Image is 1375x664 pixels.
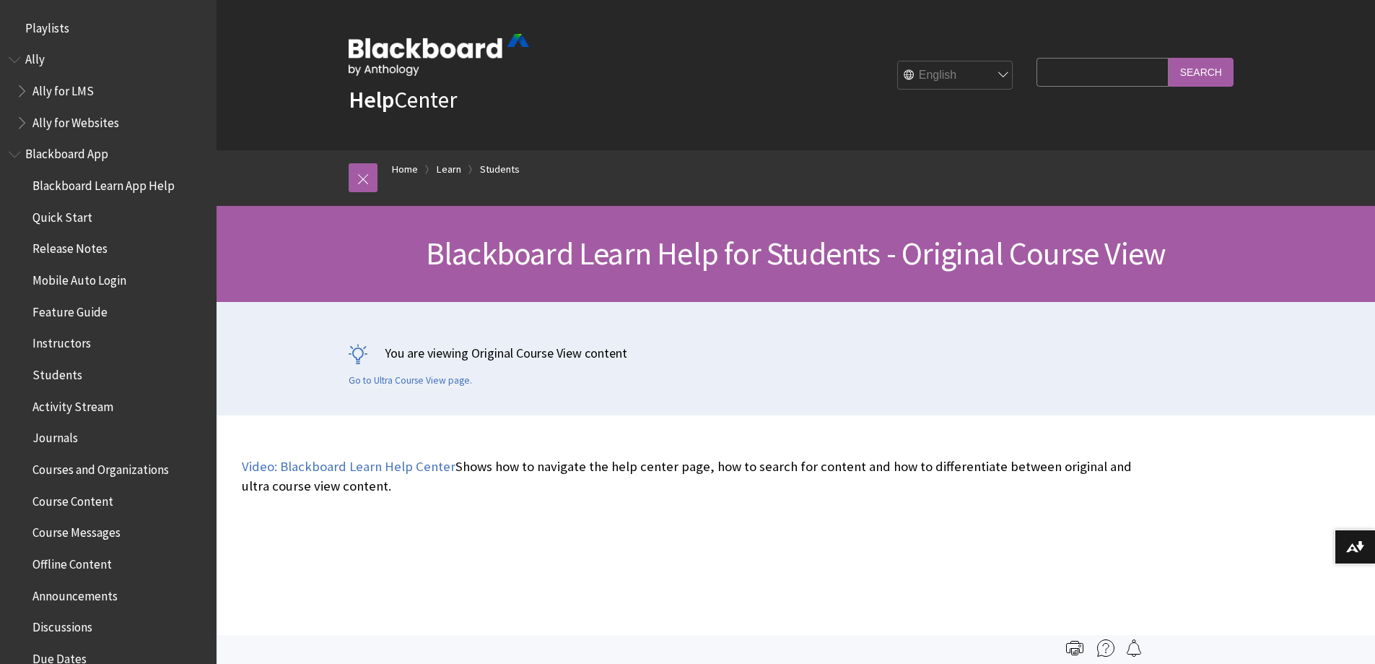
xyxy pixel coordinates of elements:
img: Print [1066,639,1083,657]
p: You are viewing Original Course View content [349,344,1244,362]
span: Blackboard Learn Help for Students - Original Course View [426,233,1166,273]
span: Mobile Auto Login [32,268,126,288]
span: Ally for Websites [32,111,119,130]
input: Search [1169,58,1234,86]
span: Ally for LMS [32,79,94,98]
span: Quick Start [32,205,92,225]
span: Discussions [32,615,92,634]
span: Courses and Organizations [32,457,169,477]
span: Offline Content [32,552,112,572]
a: Learn [437,160,461,178]
a: Students [480,160,520,178]
nav: Book outline for Anthology Ally Help [9,48,208,135]
nav: Book outline for Playlists [9,16,208,40]
img: Follow this page [1125,639,1143,657]
a: HelpCenter [349,85,457,114]
strong: Help [349,85,394,114]
span: Journals [32,426,78,446]
img: More help [1097,639,1114,657]
span: Course Content [32,489,113,509]
span: Course Messages [32,521,121,540]
span: Announcements [32,584,118,603]
a: Go to Ultra Course View page. [349,374,472,387]
span: Ally [25,48,45,67]
a: Home [392,160,418,178]
span: Blackboard Learn App Help [32,173,175,193]
a: Video: Blackboard Learn Help Center [242,458,455,475]
span: Instructors [32,332,91,351]
img: Blackboard by Anthology [349,34,529,76]
span: Feature Guide [32,300,108,319]
select: Site Language Selector [898,61,1013,90]
span: Blackboard App [25,142,108,162]
span: Playlists [25,16,69,35]
span: Activity Stream [32,394,113,414]
span: Students [32,363,82,382]
p: Shows how to navigate the help center page, how to search for content and how to differentiate be... [242,457,1137,495]
span: Release Notes [32,237,108,256]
